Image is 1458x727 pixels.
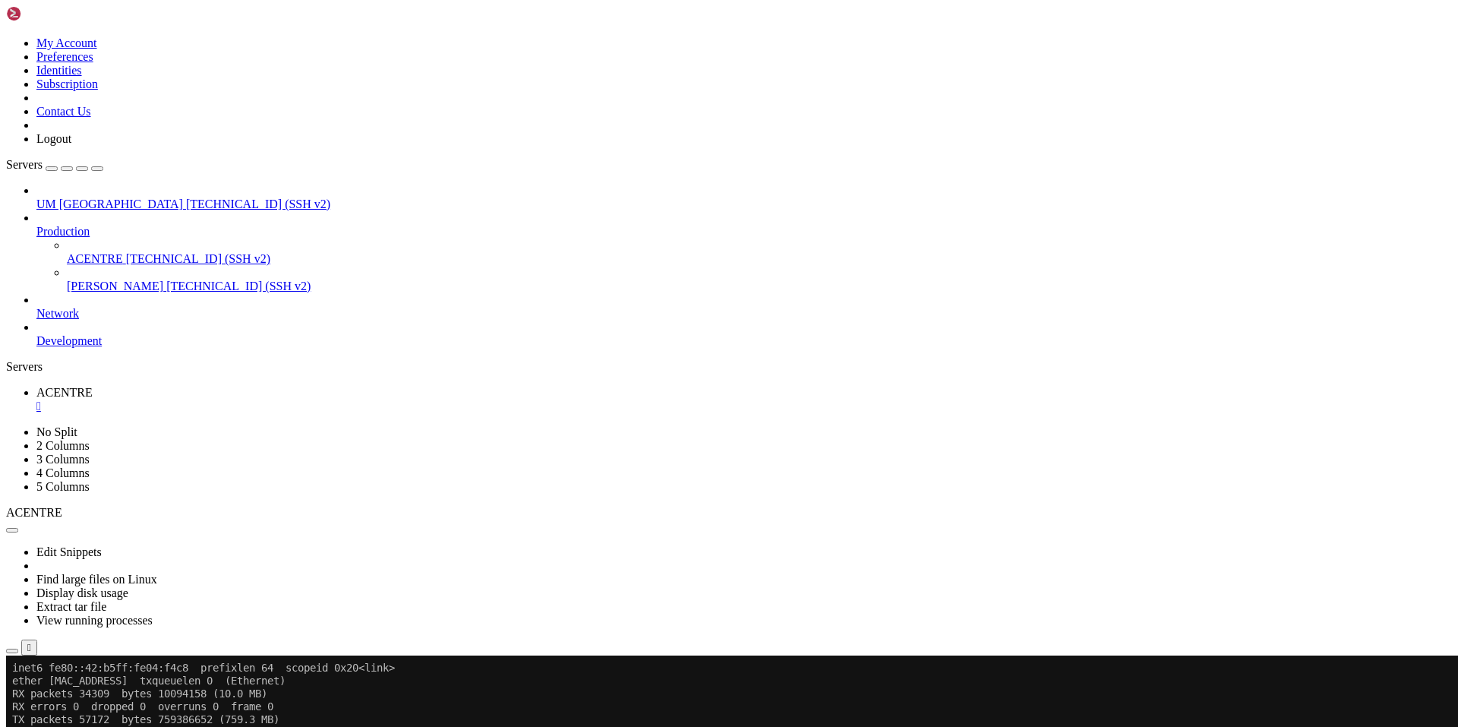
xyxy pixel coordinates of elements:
x-row: See 'snap info nmap' for additional versions. [6,394,1261,406]
a: View running processes [36,614,153,627]
x-row: RX errors 0 dropped 0 overruns 0 frame 0 [6,45,1261,58]
x-row: root@ip-172-31-44-48:/home/ubuntu# SYN SYNACK ACK nmap [6,523,1261,536]
x-row: Reading state information... Done [6,587,1261,600]
li: Development [36,321,1452,348]
div: (35, 47) [230,613,236,626]
span: [PERSON_NAME] [67,280,163,292]
a: Servers [6,158,103,171]
a: Production [36,225,1452,239]
x-row: root@ip-172-31-44-48:/home/ubuntu# ^C [6,329,1261,342]
button:  [21,640,37,656]
span: ✪ [279,432,286,444]
x-row: RX errors 0 dropped 0 overruns 0 frame 0 [6,161,1261,174]
a: Contact Us [36,105,91,118]
div: Servers [6,360,1452,374]
x-row: TX packets 57172 bytes 759386652 (759.3 MB) [6,58,1261,71]
span: nmap 7.95 from [PERSON_NAME] ✪ ([PERSON_NAME] [6,432,279,444]
a: Subscription [36,77,98,90]
span: UM [GEOGRAPHIC_DATA] [36,198,183,210]
span: Production [36,225,90,238]
x-row: SYN: command not found [6,536,1261,548]
a: Display disk usage [36,586,128,599]
x-row: ) installed [6,432,1261,445]
a: [PERSON_NAME] [TECHNICAL_ID] (SSH v2) [67,280,1452,293]
x-row: RX errors 0 dropped 0 overruns 0 frame 0 [6,277,1261,290]
div:  [27,642,31,653]
a: 5 Columns [36,480,90,493]
x-row: TX errors 0 dropped 0 overruns 0 carrier 0 collisions 0 [6,71,1261,84]
x-row: ens5: flags=4163<UP,BROADCAST,RUNNING,MULTICAST> mtu 9001 [6,96,1261,109]
x-row: inet [TECHNICAL_ID] netmask [TECHNICAL_ID] broadcast [TECHNICAL_ID] [6,109,1261,122]
x-row: root@ip-172-31-44-48:/home/ubuntu# sudo apt install SYN [6,548,1261,561]
x-row: Couldn't open a raw socket. Error: Permission denied (13) [6,510,1261,523]
x-row: root@ip-172-31-44-48:/home/ubuntu# nmap -T4 -p- -A [TECHNICAL_ID] [6,342,1261,355]
span: ACENTRE [67,252,123,265]
a: UM [GEOGRAPHIC_DATA] [TECHNICAL_ID] (SSH v2) [36,198,1452,211]
x-row: root@ip-172-31-44-48:/home/ubuntu# [6,613,1261,626]
x-row: Reading package lists... Done [6,561,1261,574]
a: My Account [36,36,97,49]
span: Development [36,334,102,347]
a: Development [36,334,1452,348]
span: Servers [6,158,43,171]
li: [PERSON_NAME] [TECHNICAL_ID] (SSH v2) [67,266,1452,293]
x-row: root@ip-172-31-44-48:/home/ubuntu# ^C [6,406,1261,419]
a: Edit Snippets [36,545,102,558]
span: [TECHNICAL_ID] (SSH v2) [126,252,270,265]
x-row: TX errors 0 dropped 0 overruns 0 carrier 0 collisions 0 [6,303,1261,316]
span: [TECHNICAL_ID] (SSH v2) [186,198,330,210]
x-row: inet [TECHNICAL_ID] netmask [TECHNICAL_ID] [6,226,1261,239]
span: ACENTRE [6,506,62,519]
a: Extract tar file [36,600,106,613]
x-row: TX packets 3812319 bytes 846048879 (846.0 MB) [6,174,1261,187]
x-row: root@ip-172-31-44-48:/home/ubuntu# sudo nmap -T4 -p- -A [TECHNICAL_ID] [6,484,1261,497]
x-row: ether [MAC_ADDRESS] txqueuelen 0 (Ethernet) [6,19,1261,32]
a: Network [36,307,1452,321]
a: ACENTRE [36,386,1452,413]
x-row: root@ip-172-31-44-48:/home/ubuntu# nmap -T4 -p- -A [TECHNICAL_ID] [6,445,1261,458]
a: Find large files on Linux [36,573,157,586]
a: No Split [36,425,77,438]
x-row: snap install nmap # version 7.95, or [6,368,1261,381]
a:  [36,400,1452,413]
img: Shellngn [6,6,93,21]
x-row: Command 'nmap' not found, but can be installed with: [6,355,1261,368]
x-row: ether [MAC_ADDRESS] txqueuelen 1000 (Ethernet) [6,135,1261,148]
li: Production [36,211,1452,293]
x-row: RX packets 34309 bytes 10094158 (10.0 MB) [6,32,1261,45]
x-row: Starting Nmap 7.95 ( [URL][DOMAIN_NAME] ) at [DATE] 15:26 EAT [6,458,1261,471]
x-row: inet6 fe80::870:54ff:fe43:276b prefixlen 64 scopeid 0x20<link> [6,122,1261,135]
a: 2 Columns [36,439,90,452]
x-row: root@ip-172-31-44-48:/home/ubuntu# snap install nmap [6,419,1261,432]
a: Identities [36,64,82,77]
a: 4 Columns [36,466,90,479]
span: E: [6,600,18,612]
a: 3 Columns [36,453,90,466]
x-row: TX errors 0 dropped 0 overruns 0 carrier 0 collisions 0 [6,187,1261,200]
x-row: Couldn't open a raw socket. Error: Permission denied (13) [6,471,1261,484]
x-row: Starting Nmap 7.95 ( [URL][DOMAIN_NAME] ) at [DATE] 15:26 EAT [6,497,1261,510]
x-row: Unable to locate package SYN [6,600,1261,613]
span: ACENTRE [36,386,93,399]
span: [TECHNICAL_ID] (SSH v2) [166,280,311,292]
a: ACENTRE [TECHNICAL_ID] (SSH v2) [67,252,1452,266]
x-row: loop txqueuelen 1000 (Local Loopback) [6,251,1261,264]
span: Network [36,307,79,320]
li: Network [36,293,1452,321]
x-row: Building dependency tree... Done [6,574,1261,587]
a: Logout [36,132,71,145]
li: ACENTRE [TECHNICAL_ID] (SSH v2) [67,239,1452,266]
x-row: inet6 fe80::42:b5ff:fe04:f4c8 prefixlen 64 scopeid 0x20<link> [6,6,1261,19]
x-row: TX packets 1717826 bytes 216977210 (216.9 MB) [6,290,1261,303]
x-row: lo: flags=73<UP,LOOPBACK,RUNNING> mtu 65536 [6,213,1261,226]
x-row: apt install nmap # version 7.94+git20230807.3be01efb1+dfsg-2 [6,381,1261,394]
x-row: RX packets 18115418 bytes 23159694523 (23.1 GB) [6,148,1261,161]
a: Preferences [36,50,93,63]
x-row: RX packets 1717826 bytes 216977210 (216.9 MB) [6,264,1261,277]
li: UM [GEOGRAPHIC_DATA] [TECHNICAL_ID] (SSH v2) [36,184,1452,211]
x-row: inet6 [TECHNICAL_ID] prefixlen 128 scopeid 0x10<host> [6,239,1261,251]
